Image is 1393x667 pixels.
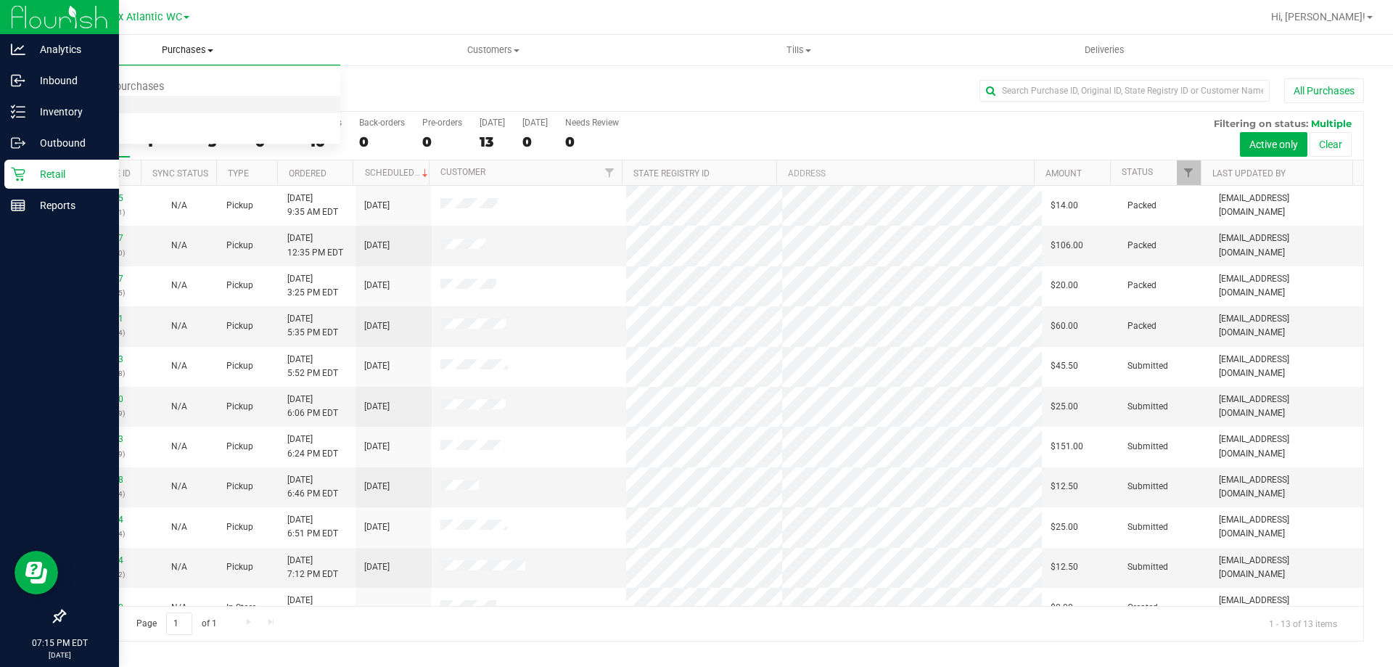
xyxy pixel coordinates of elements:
[1219,513,1355,541] span: [EMAIL_ADDRESS][DOMAIN_NAME]
[287,232,343,259] span: [DATE] 12:35 PM EDT
[1051,239,1083,253] span: $106.00
[287,393,338,420] span: [DATE] 6:06 PM EDT
[171,601,187,615] button: N/A
[7,637,112,650] p: 07:15 PM EDT
[35,35,340,65] a: Purchases Summary of purchases Fulfillment All purchases
[979,80,1270,102] input: Search Purchase ID, Original ID, State Registry ID or Customer Name...
[226,319,253,333] span: Pickup
[171,520,187,534] button: N/A
[1127,520,1168,534] span: Submitted
[171,319,187,333] button: N/A
[1214,118,1308,129] span: Filtering on status:
[1127,480,1168,494] span: Submitted
[1219,353,1355,380] span: [EMAIL_ADDRESS][DOMAIN_NAME]
[1219,393,1355,420] span: [EMAIL_ADDRESS][DOMAIN_NAME]
[35,44,340,57] span: Purchases
[1127,560,1168,574] span: Submitted
[171,481,187,491] span: Not Applicable
[1219,473,1355,501] span: [EMAIL_ADDRESS][DOMAIN_NAME]
[480,118,505,128] div: [DATE]
[226,359,253,373] span: Pickup
[83,354,123,364] a: 11825173
[11,42,25,57] inline-svg: Analytics
[11,73,25,88] inline-svg: Inbound
[11,198,25,213] inline-svg: Reports
[1051,520,1078,534] span: $25.00
[440,167,485,177] a: Customer
[226,480,253,494] span: Pickup
[287,353,338,380] span: [DATE] 5:52 PM EDT
[1177,160,1201,185] a: Filter
[480,134,505,150] div: 13
[1122,167,1153,177] a: Status
[171,279,187,292] button: N/A
[25,134,112,152] p: Outbound
[226,560,253,574] span: Pickup
[1051,279,1078,292] span: $20.00
[226,520,253,534] span: Pickup
[1219,232,1355,259] span: [EMAIL_ADDRESS][DOMAIN_NAME]
[287,554,338,581] span: [DATE] 7:12 PM EDT
[364,239,390,253] span: [DATE]
[1240,132,1307,157] button: Active only
[1051,440,1083,454] span: $151.00
[1065,44,1144,57] span: Deliveries
[364,359,390,373] span: [DATE]
[1127,279,1156,292] span: Packed
[226,239,253,253] span: Pickup
[364,440,390,454] span: [DATE]
[25,103,112,120] p: Inventory
[289,168,326,179] a: Ordered
[83,434,123,444] a: 11825393
[7,650,112,660] p: [DATE]
[171,200,187,210] span: Not Applicable
[1051,480,1078,494] span: $12.50
[83,555,123,565] a: 11825694
[365,168,431,178] a: Scheduled
[171,480,187,494] button: N/A
[107,11,182,23] span: Jax Atlantic WC
[1051,601,1073,615] span: $0.00
[598,160,622,185] a: Filter
[83,475,123,485] a: 11825538
[1045,168,1082,179] a: Amount
[11,136,25,150] inline-svg: Outbound
[83,602,123,613] a: 11825110
[359,118,405,128] div: Back-orders
[171,359,187,373] button: N/A
[364,520,390,534] span: [DATE]
[364,319,390,333] span: [DATE]
[287,272,338,300] span: [DATE] 3:25 PM EDT
[171,401,187,412] span: Not Applicable
[83,394,123,404] a: 11825270
[1219,554,1355,581] span: [EMAIL_ADDRESS][DOMAIN_NAME]
[1271,11,1365,22] span: Hi, [PERSON_NAME]!
[287,192,338,219] span: [DATE] 9:35 AM EDT
[287,473,338,501] span: [DATE] 6:46 PM EDT
[646,44,950,57] span: Tills
[287,433,338,460] span: [DATE] 6:24 PM EDT
[83,314,123,324] a: 11824991
[1127,319,1156,333] span: Packed
[522,118,548,128] div: [DATE]
[1127,400,1168,414] span: Submitted
[776,160,1034,186] th: Address
[287,594,338,621] span: [DATE] 5:45 PM EDT
[11,105,25,119] inline-svg: Inventory
[166,613,192,635] input: 1
[952,35,1257,65] a: Deliveries
[633,168,710,179] a: State Registry ID
[1219,312,1355,340] span: [EMAIL_ADDRESS][DOMAIN_NAME]
[341,44,645,57] span: Customers
[171,400,187,414] button: N/A
[1257,613,1349,634] span: 1 - 13 of 13 items
[1127,199,1156,213] span: Packed
[1310,132,1352,157] button: Clear
[364,480,390,494] span: [DATE]
[1127,239,1156,253] span: Packed
[124,613,229,635] span: Page of 1
[1219,433,1355,460] span: [EMAIL_ADDRESS][DOMAIN_NAME]
[1219,272,1355,300] span: [EMAIL_ADDRESS][DOMAIN_NAME]
[226,601,256,615] span: In-Store
[171,240,187,250] span: Not Applicable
